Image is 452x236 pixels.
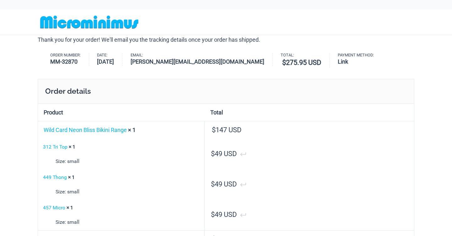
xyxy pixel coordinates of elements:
p: Thank you for your order! We'll email you the tracking details once your order has shipped. [38,35,414,45]
strong: Size: [56,187,66,197]
p: small [56,218,199,227]
strong: × 1 [69,144,75,150]
span: $ [211,211,215,218]
strong: [PERSON_NAME][EMAIL_ADDRESS][DOMAIN_NAME] [131,57,264,66]
strong: × 1 [67,205,73,211]
a: Wild Card Neon Bliss Bikini Range [44,127,127,133]
a: 457 Micro [43,205,65,211]
li: Order number: [50,53,89,66]
p: small [56,187,199,197]
li: Total: [281,53,330,68]
li: Payment method: [338,53,382,66]
strong: MM-32870 [50,57,81,66]
li: Email: [131,53,273,66]
strong: × 1 [128,127,136,133]
bdi: 49 USD [211,211,237,218]
span: $ [282,59,286,66]
span: $ [211,150,215,158]
strong: Link [338,57,374,66]
span: $ [212,126,216,134]
li: Date: [97,53,122,66]
bdi: 275.95 USD [282,59,321,66]
strong: Size: [56,157,66,166]
h2: Order details [38,79,414,103]
bdi: 49 USD [211,150,237,158]
bdi: 147 USD [212,126,241,134]
a: 449 Thong [43,174,67,180]
strong: Size: [56,218,66,227]
th: Total [205,104,414,121]
a: 312 Tri Top [43,144,67,150]
strong: [DATE] [97,57,114,66]
p: small [56,157,199,166]
th: Product [38,104,205,121]
img: MM SHOP LOGO FLAT [38,15,141,29]
strong: × 1 [68,174,75,180]
bdi: 49 USD [211,180,237,188]
span: $ [211,180,215,188]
